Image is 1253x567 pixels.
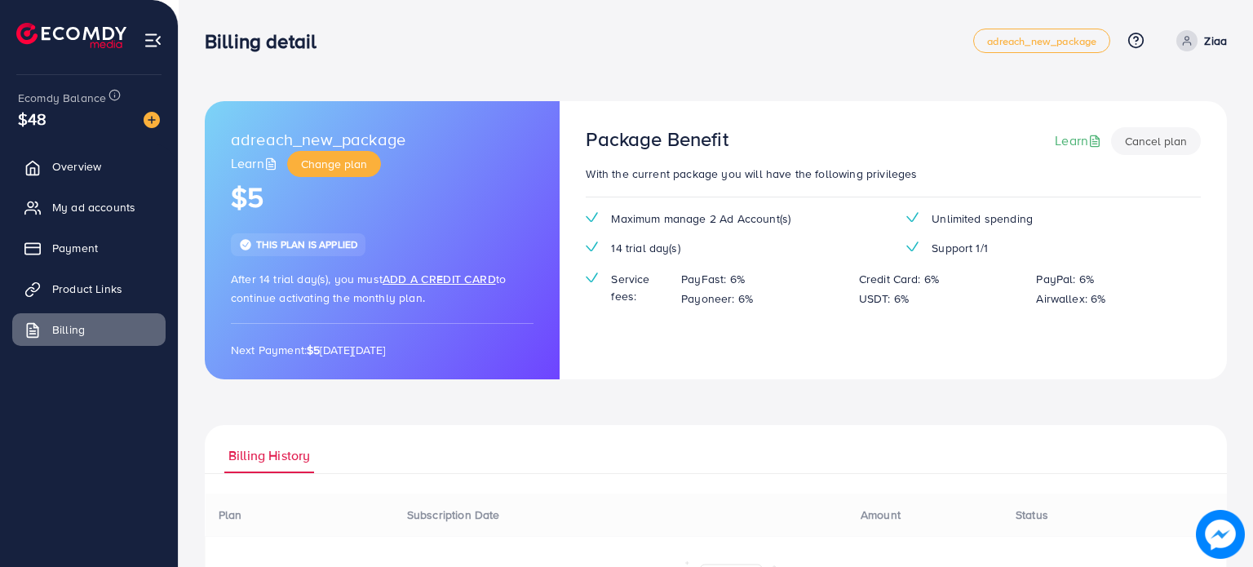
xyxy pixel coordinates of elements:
strong: $5 [307,342,320,358]
h3: Billing detail [205,29,330,53]
img: logo [16,23,126,48]
button: Cancel plan [1111,127,1201,155]
span: 14 trial day(s) [611,240,680,256]
span: Payment [52,240,98,256]
a: Payment [12,232,166,264]
a: Learn [231,154,281,173]
span: Product Links [52,281,122,297]
p: Credit Card: 6% [859,269,939,289]
p: PayFast: 6% [681,269,745,289]
a: Learn [1055,131,1105,150]
span: Support 1/1 [932,240,988,256]
span: $48 [18,107,46,131]
a: Overview [12,150,166,183]
a: Ziaa [1170,30,1227,51]
span: Change plan [301,156,367,172]
img: tick [586,212,598,223]
span: After 14 trial day(s), you must to continue activating the monthly plan. [231,271,506,306]
img: image [1196,510,1245,559]
span: Overview [52,158,101,175]
a: My ad accounts [12,191,166,224]
span: Maximum manage 2 Ad Account(s) [611,210,790,227]
h1: $5 [231,181,534,215]
p: Next Payment: [DATE][DATE] [231,340,534,360]
span: My ad accounts [52,199,135,215]
span: This plan is applied [256,237,357,251]
span: Billing History [228,446,310,465]
button: Change plan [287,151,381,177]
a: adreach_new_package [973,29,1110,53]
img: tick [586,272,598,283]
span: adreach_new_package [987,36,1096,47]
img: tick [239,238,252,251]
p: Airwallex: 6% [1036,289,1105,308]
a: Product Links [12,272,166,305]
h3: Package Benefit [586,127,728,151]
p: With the current package you will have the following privileges [586,164,1201,184]
span: Unlimited spending [932,210,1033,227]
span: Ecomdy Balance [18,90,106,106]
a: Billing [12,313,166,346]
p: Payoneer: 6% [681,289,753,308]
img: image [144,112,160,128]
img: menu [144,31,162,50]
p: Ziaa [1204,31,1227,51]
img: tick [906,212,919,223]
img: tick [906,241,919,252]
p: PayPal: 6% [1036,269,1094,289]
img: tick [586,241,598,252]
span: Billing [52,321,85,338]
p: USDT: 6% [859,289,909,308]
span: adreach_new_package [231,127,405,151]
span: Add a credit card [383,271,496,287]
span: Service fees: [611,271,668,304]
